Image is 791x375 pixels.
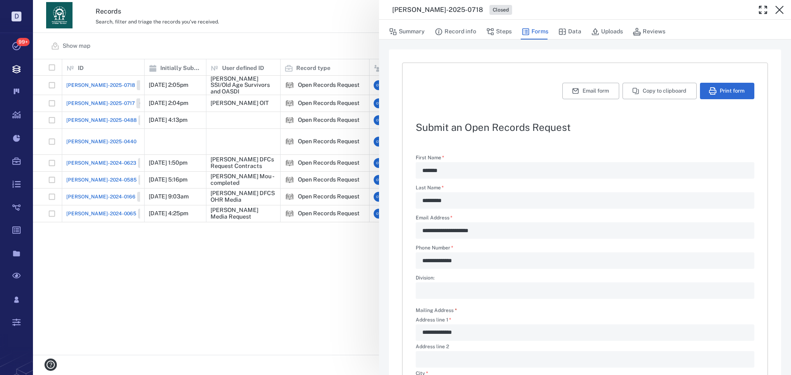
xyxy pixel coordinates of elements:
[558,24,581,40] button: Data
[19,6,35,13] span: Help
[416,245,754,252] label: Phone Number
[416,317,754,324] label: Address line 1
[486,24,512,40] button: Steps
[416,222,754,239] div: Email Address
[416,155,754,162] label: First Name
[633,24,665,40] button: Reviews
[392,5,483,15] h3: [PERSON_NAME]-2025-0718
[416,344,754,351] label: Address line 2
[416,185,754,192] label: Last Name
[416,282,754,299] div: Division:
[416,192,754,209] div: Last Name
[522,24,548,40] button: Forms
[771,2,788,18] button: Close
[12,12,21,21] p: D
[700,83,754,99] button: Print form
[491,7,510,14] span: Closed
[562,83,619,99] button: Email form
[416,162,754,179] div: First Name
[416,252,754,269] div: Phone Number
[416,275,754,282] label: Division:
[16,38,30,46] span: 99+
[591,24,623,40] button: Uploads
[435,24,476,40] button: Record info
[389,24,425,40] button: Summary
[623,83,697,99] button: Copy to clipboard
[455,307,457,313] span: required
[416,307,457,314] label: Mailing Address
[416,122,754,132] h2: Submit an Open Records Request
[416,215,754,222] label: Email Address
[755,2,771,18] button: Toggle Fullscreen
